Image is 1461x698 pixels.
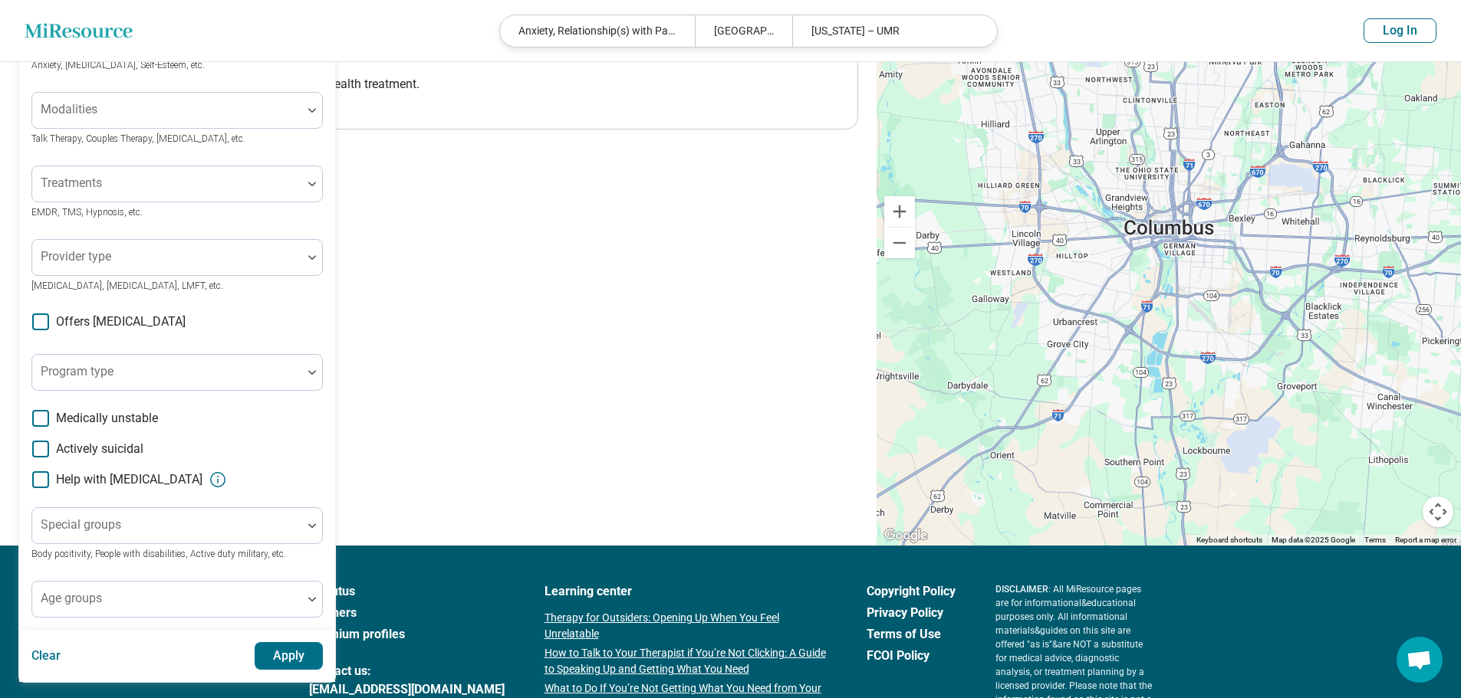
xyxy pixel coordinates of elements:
span: [MEDICAL_DATA], [MEDICAL_DATA], LMFT, etc. [31,280,223,291]
span: Medically unstable [56,409,158,428]
label: Modalities [41,102,97,116]
label: Program type [41,364,114,378]
a: Terms (opens in new tab) [1364,536,1386,544]
label: Provider type [41,249,111,264]
div: [US_STATE] – UMR [792,15,987,47]
a: Privacy Policy [867,604,956,622]
span: DISCLAIMER [995,584,1048,595]
a: Learning center [545,582,827,601]
span: EMDR, TMS, Hypnosis, etc. [31,207,143,218]
span: Talk Therapy, Couples Therapy, [MEDICAL_DATA], etc. [31,133,245,144]
div: Open chat [1397,637,1443,683]
label: Age groups [41,591,102,605]
div: [GEOGRAPHIC_DATA], [GEOGRAPHIC_DATA] [695,15,792,47]
label: Special groups [41,517,121,532]
span: Body positivity, People with disabilities, Active duty military, etc. [31,549,286,559]
span: Map data ©2025 Google [1272,536,1355,544]
a: Copyright Policy [867,582,956,601]
button: Apply [255,642,324,670]
a: Report a map error [1395,536,1456,544]
a: Premium profiles [309,625,505,644]
span: Offers [MEDICAL_DATA] [56,313,186,331]
button: Zoom in [884,196,915,227]
span: Help with [MEDICAL_DATA] [56,470,202,489]
span: Anxiety, [MEDICAL_DATA], Self-Esteem, etc. [31,60,205,70]
img: Google [880,526,931,546]
a: How to Talk to Your Therapist if You’re Not Clicking: A Guide to Speaking Up and Getting What You... [545,645,827,677]
div: Anxiety, Relationship(s) with Parents/Children/Family, Relationship(s) with Partner/Husband/Wife [500,15,695,47]
a: Therapy for Outsiders: Opening Up When You Feel Unrelatable [545,610,827,642]
a: Terms of Use [867,625,956,644]
span: Actively suicidal [56,440,143,458]
label: Treatments [41,175,102,190]
button: Map camera controls [1423,496,1453,527]
button: Zoom out [884,228,915,258]
button: Clear [31,642,61,670]
a: FCOI Policy [867,647,956,665]
p: Connecting the world to life-saving behavioral health treatment. [77,75,845,93]
a: Aboutus [309,582,505,601]
button: Log In [1364,18,1436,43]
span: Contact us: [309,662,505,680]
button: Keyboard shortcuts [1196,535,1262,546]
a: Partners [309,604,505,622]
a: Open this area in Google Maps (opens a new window) [880,526,931,546]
